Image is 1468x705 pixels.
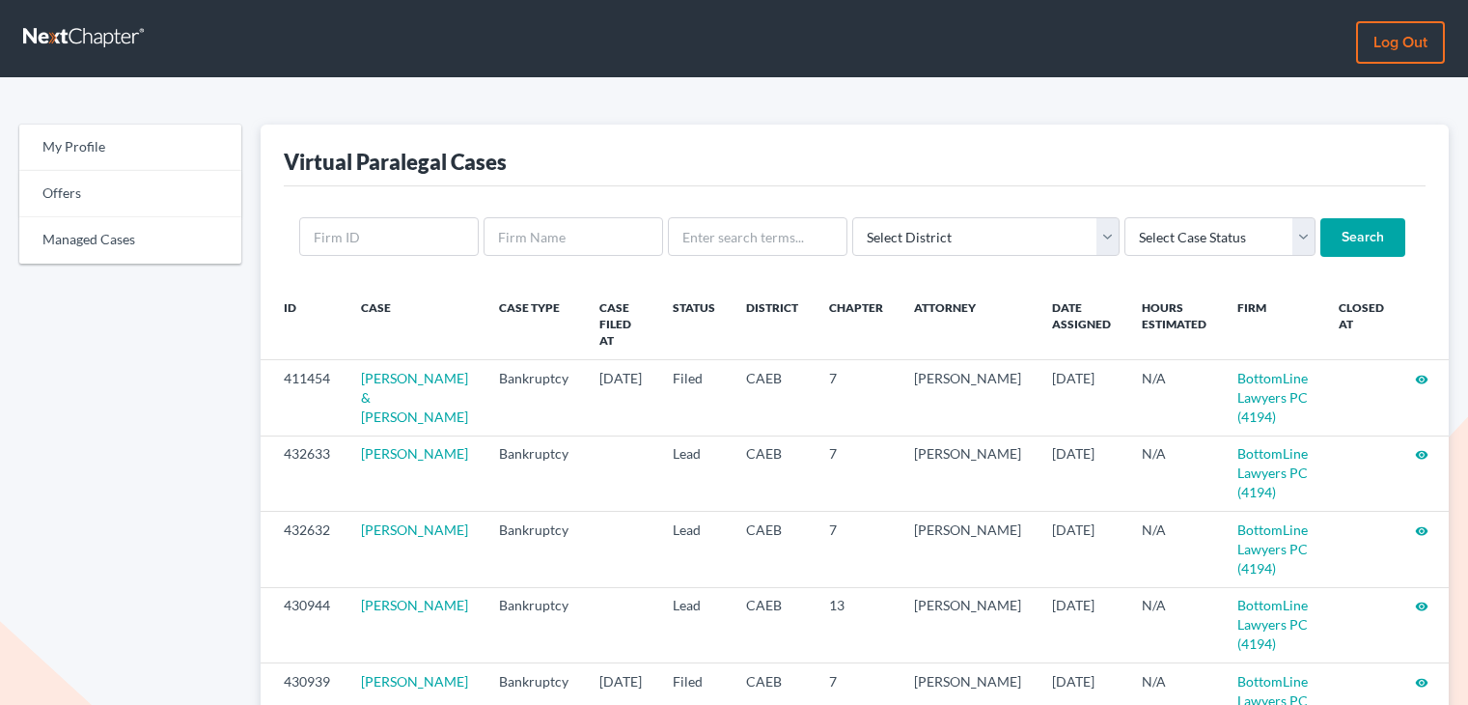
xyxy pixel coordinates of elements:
[1320,218,1405,257] input: Search
[1415,448,1428,462] i: visibility
[1126,512,1222,587] td: N/A
[361,522,468,538] a: [PERSON_NAME]
[1415,522,1428,538] a: visibility
[657,360,731,436] td: Filed
[731,360,814,436] td: CAEB
[261,436,346,511] td: 432633
[346,288,484,360] th: Case
[584,288,657,360] th: Case Filed At
[1415,373,1428,386] i: visibility
[361,445,468,462] a: [PERSON_NAME]
[657,512,731,587] td: Lead
[1323,288,1399,360] th: Closed at
[484,436,584,511] td: Bankruptcy
[731,288,814,360] th: District
[1415,445,1428,462] a: visibility
[1037,587,1126,663] td: [DATE]
[814,360,899,436] td: 7
[657,436,731,511] td: Lead
[484,288,584,360] th: Case Type
[1415,673,1428,690] a: visibility
[1126,360,1222,436] td: N/A
[1415,370,1428,386] a: visibility
[731,512,814,587] td: CAEB
[1222,288,1323,360] th: Firm
[1237,522,1308,577] a: BottomLine Lawyers PC (4194)
[1126,587,1222,663] td: N/A
[1237,445,1308,500] a: BottomLine Lawyers PC (4194)
[1356,21,1445,64] a: Log out
[657,288,731,360] th: Status
[261,587,346,663] td: 430944
[731,436,814,511] td: CAEB
[1415,597,1428,613] a: visibility
[261,288,346,360] th: ID
[19,171,241,217] a: Offers
[1415,524,1428,538] i: visibility
[261,512,346,587] td: 432632
[657,587,731,663] td: Lead
[1126,436,1222,511] td: N/A
[1237,597,1308,652] a: BottomLine Lawyers PC (4194)
[484,360,584,436] td: Bankruptcy
[668,217,847,256] input: Enter search terms...
[361,597,468,613] a: [PERSON_NAME]
[1415,600,1428,613] i: visibility
[814,288,899,360] th: Chapter
[814,436,899,511] td: 7
[19,217,241,264] a: Managed Cases
[899,288,1037,360] th: Attorney
[1415,676,1428,690] i: visibility
[261,360,346,436] td: 411454
[1037,360,1126,436] td: [DATE]
[731,587,814,663] td: CAEB
[1237,370,1308,425] a: BottomLine Lawyers PC (4194)
[19,125,241,171] a: My Profile
[899,436,1037,511] td: [PERSON_NAME]
[899,587,1037,663] td: [PERSON_NAME]
[1126,288,1222,360] th: Hours Estimated
[584,360,657,436] td: [DATE]
[1037,288,1126,360] th: Date Assigned
[484,217,663,256] input: Firm Name
[361,370,468,425] a: [PERSON_NAME] & [PERSON_NAME]
[484,512,584,587] td: Bankruptcy
[284,148,507,176] div: Virtual Paralegal Cases
[484,587,584,663] td: Bankruptcy
[899,512,1037,587] td: [PERSON_NAME]
[899,360,1037,436] td: [PERSON_NAME]
[814,512,899,587] td: 7
[299,217,479,256] input: Firm ID
[814,587,899,663] td: 13
[361,673,468,690] a: [PERSON_NAME]
[1037,512,1126,587] td: [DATE]
[1037,436,1126,511] td: [DATE]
